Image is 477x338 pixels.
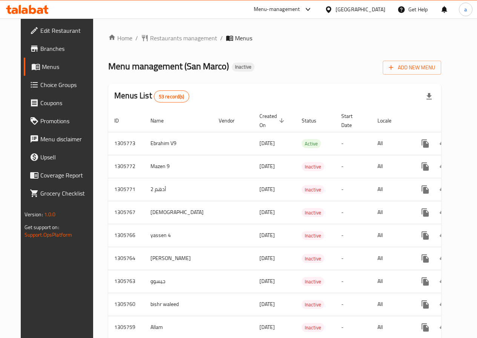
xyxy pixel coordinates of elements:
[416,158,434,176] button: more
[434,203,452,222] button: Change Status
[40,135,94,144] span: Menu disclaimer
[144,155,213,178] td: Mazen 9
[302,185,324,194] span: Inactive
[144,132,213,155] td: Ebrahim V9
[24,21,100,40] a: Edit Restaurant
[259,322,275,332] span: [DATE]
[24,184,100,202] a: Grocery Checklist
[232,63,255,72] div: Inactive
[40,44,94,53] span: Branches
[416,203,434,222] button: more
[464,5,467,14] span: a
[434,158,452,176] button: Change Status
[416,318,434,336] button: more
[371,201,410,224] td: All
[108,34,441,43] nav: breadcrumb
[25,230,72,240] a: Support.OpsPlatform
[108,58,229,75] span: Menu management ( San Marco )
[25,210,43,219] span: Version:
[42,62,94,71] span: Menus
[302,162,324,171] span: Inactive
[302,139,321,148] span: Active
[150,34,217,43] span: Restaurants management
[335,224,371,247] td: -
[302,323,324,332] span: Inactive
[40,116,94,125] span: Promotions
[144,224,213,247] td: yassen 4
[108,178,144,201] td: 1305771
[383,61,441,75] button: Add New Menu
[371,132,410,155] td: All
[416,249,434,268] button: more
[302,300,324,309] span: Inactive
[302,254,324,263] span: Inactive
[259,138,275,148] span: [DATE]
[108,247,144,270] td: 1305764
[434,318,452,336] button: Change Status
[434,295,452,314] button: Change Status
[302,231,324,240] span: Inactive
[341,112,362,130] span: Start Date
[24,40,100,58] a: Branches
[144,293,213,316] td: bishr waleed
[259,207,275,217] span: [DATE]
[371,178,410,201] td: All
[377,116,401,125] span: Locale
[416,295,434,314] button: more
[141,34,217,43] a: Restaurants management
[154,90,189,102] div: Total records count
[335,155,371,178] td: -
[335,247,371,270] td: -
[434,226,452,245] button: Change Status
[302,208,324,217] span: Inactive
[371,224,410,247] td: All
[259,112,287,130] span: Created On
[232,64,255,70] span: Inactive
[25,222,59,232] span: Get support on:
[40,80,94,89] span: Choice Groups
[259,184,275,194] span: [DATE]
[40,153,94,162] span: Upsell
[144,201,213,224] td: [DEMOGRAPHIC_DATA]
[40,189,94,198] span: Grocery Checklist
[259,276,275,286] span: [DATE]
[114,90,189,102] h2: Menus List
[371,247,410,270] td: All
[389,63,435,72] span: Add New Menu
[371,270,410,293] td: All
[135,34,138,43] li: /
[220,34,223,43] li: /
[235,34,252,43] span: Menus
[108,155,144,178] td: 1305772
[302,116,326,125] span: Status
[416,135,434,153] button: more
[434,249,452,268] button: Change Status
[144,178,213,201] td: أدهم 2
[416,226,434,245] button: more
[416,180,434,199] button: more
[335,178,371,201] td: -
[434,180,452,199] button: Change Status
[371,293,410,316] td: All
[335,270,371,293] td: -
[371,155,410,178] td: All
[336,5,385,14] div: [GEOGRAPHIC_DATA]
[150,116,173,125] span: Name
[259,299,275,309] span: [DATE]
[335,132,371,155] td: -
[144,270,213,293] td: جيسوو
[219,116,244,125] span: Vendor
[44,210,56,219] span: 1.0.0
[335,201,371,224] td: -
[40,171,94,180] span: Coverage Report
[144,247,213,270] td: [PERSON_NAME]
[114,116,129,125] span: ID
[302,277,324,286] div: Inactive
[24,94,100,112] a: Coupons
[24,166,100,184] a: Coverage Report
